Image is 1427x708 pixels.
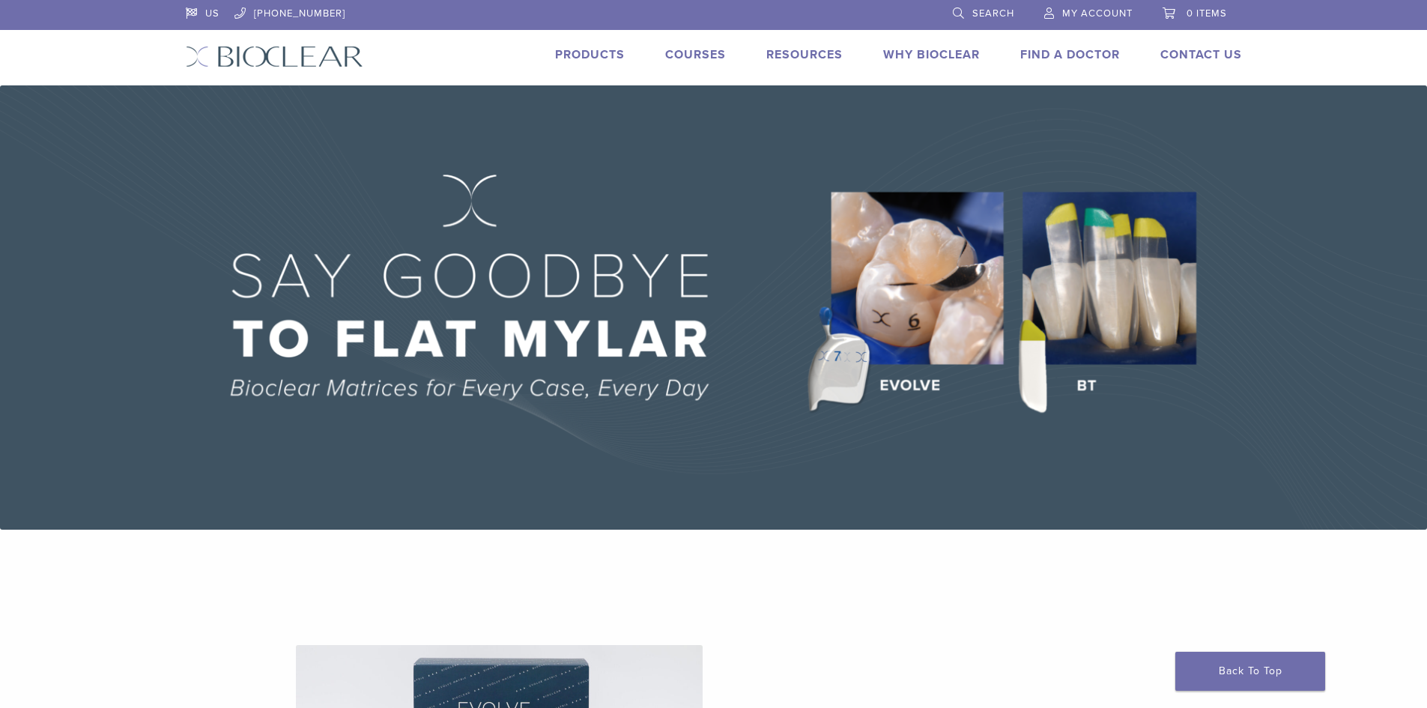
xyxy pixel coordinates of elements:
[766,47,843,62] a: Resources
[972,7,1014,19] span: Search
[1160,47,1242,62] a: Contact Us
[1062,7,1133,19] span: My Account
[883,47,980,62] a: Why Bioclear
[665,47,726,62] a: Courses
[1020,47,1120,62] a: Find A Doctor
[186,46,363,67] img: Bioclear
[555,47,625,62] a: Products
[1175,652,1325,691] a: Back To Top
[1187,7,1227,19] span: 0 items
